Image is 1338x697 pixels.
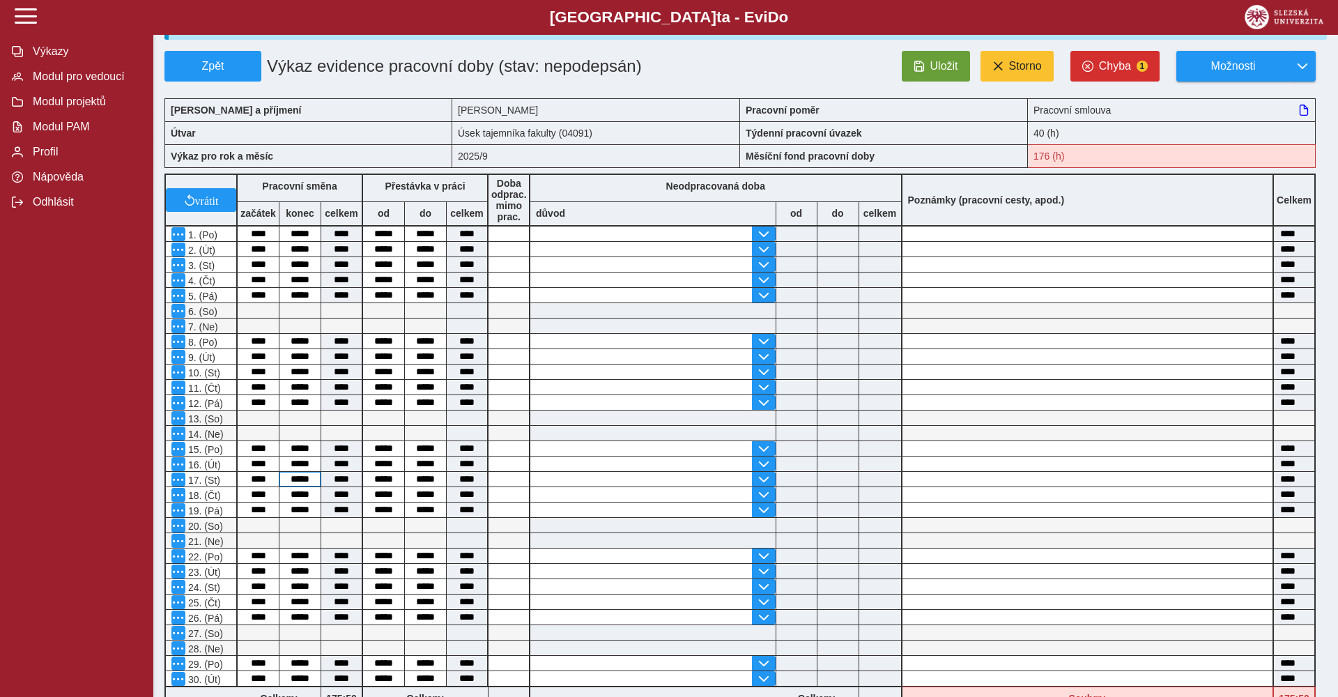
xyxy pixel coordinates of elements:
[817,208,859,219] b: do
[279,208,321,219] b: konec
[185,291,217,302] span: 5. (Pá)
[185,229,217,240] span: 1. (Po)
[185,459,221,470] span: 16. (Út)
[171,657,185,671] button: Menu
[29,95,141,108] span: Modul projektů
[171,457,185,471] button: Menu
[29,146,141,158] span: Profil
[185,643,224,654] span: 28. (Ne)
[171,381,185,395] button: Menu
[1137,61,1148,72] span: 1
[1028,98,1316,121] div: Pracovní smlouva
[185,429,224,440] span: 14. (Ne)
[171,473,185,487] button: Menu
[185,551,223,562] span: 22. (Po)
[185,613,223,624] span: 26. (Pá)
[1176,51,1289,82] button: Možnosti
[447,208,487,219] b: celkem
[185,628,223,639] span: 27. (So)
[195,194,219,206] span: vrátit
[171,350,185,364] button: Menu
[171,289,185,302] button: Menu
[171,519,185,533] button: Menu
[185,475,220,486] span: 17. (St)
[1188,60,1278,72] span: Možnosti
[776,208,817,219] b: od
[171,565,185,579] button: Menu
[185,352,215,363] span: 9. (Út)
[171,335,185,348] button: Menu
[452,144,740,168] div: 2025/9
[171,227,185,241] button: Menu
[779,8,789,26] span: o
[185,536,224,547] span: 21. (Ne)
[1099,60,1131,72] span: Chyba
[171,427,185,441] button: Menu
[185,444,223,455] span: 15. (Po)
[171,304,185,318] button: Menu
[171,488,185,502] button: Menu
[171,442,185,456] button: Menu
[262,181,337,192] b: Pracovní směna
[185,337,217,348] span: 8. (Po)
[171,396,185,410] button: Menu
[185,505,223,516] span: 19. (Pá)
[746,105,820,116] b: Pracovní poměr
[171,151,273,162] b: Výkaz pro rok a měsíc
[171,503,185,517] button: Menu
[42,8,1296,26] b: [GEOGRAPHIC_DATA] a - Evi
[185,567,221,578] span: 23. (Út)
[185,597,221,608] span: 25. (Čt)
[171,611,185,625] button: Menu
[261,51,649,82] h1: Výkaz evidence pracovní doby (stav: nepodepsán)
[746,128,862,139] b: Týdenní pracovní úvazek
[185,659,223,670] span: 29. (Po)
[185,383,221,394] span: 11. (Čt)
[185,321,218,332] span: 7. (Ne)
[171,319,185,333] button: Menu
[185,674,221,685] span: 30. (Út)
[452,98,740,121] div: [PERSON_NAME]
[930,60,958,72] span: Uložit
[185,367,220,378] span: 10. (St)
[171,626,185,640] button: Menu
[171,672,185,686] button: Menu
[666,181,765,192] b: Neodpracovaná doba
[1009,60,1042,72] span: Storno
[171,243,185,256] button: Menu
[385,181,465,192] b: Přestávka v práci
[491,178,527,222] b: Doba odprac. mimo prac.
[981,51,1054,82] button: Storno
[321,208,362,219] b: celkem
[185,413,223,424] span: 13. (So)
[171,365,185,379] button: Menu
[164,51,261,82] button: Zpět
[767,8,778,26] span: D
[405,208,446,219] b: do
[171,534,185,548] button: Menu
[452,121,740,144] div: Úsek tajemníka fakulty (04091)
[29,45,141,58] span: Výkazy
[238,208,279,219] b: začátek
[902,194,1070,206] b: Poznámky (pracovní cesty, apod.)
[185,521,223,532] span: 20. (So)
[185,245,215,256] span: 2. (Út)
[171,258,185,272] button: Menu
[171,595,185,609] button: Menu
[363,208,404,219] b: od
[1245,5,1323,29] img: logo_web_su.png
[171,105,301,116] b: [PERSON_NAME] a příjmení
[859,208,901,219] b: celkem
[185,490,221,501] span: 18. (Čt)
[171,549,185,563] button: Menu
[171,580,185,594] button: Menu
[171,641,185,655] button: Menu
[171,60,255,72] span: Zpět
[29,196,141,208] span: Odhlásit
[171,411,185,425] button: Menu
[171,128,196,139] b: Útvar
[1070,51,1160,82] button: Chyba1
[1028,144,1316,168] div: Fond pracovní doby (176 h) a součet hodin (175:50 h) se neshodují!
[902,51,970,82] button: Uložit
[1277,194,1312,206] b: Celkem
